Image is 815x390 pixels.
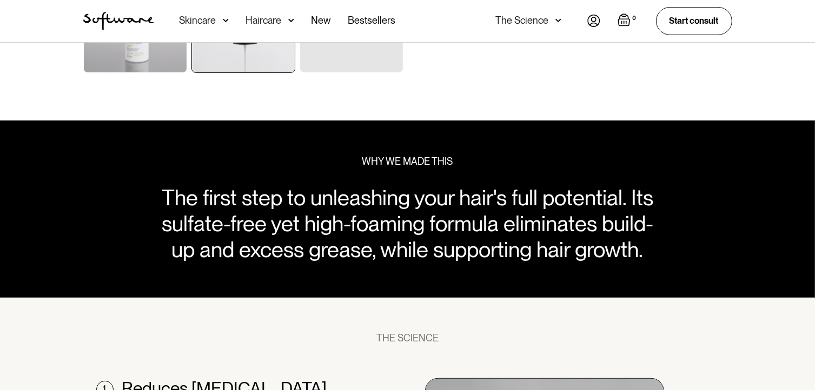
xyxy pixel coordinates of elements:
img: arrow down [288,15,294,26]
div: The first step to unleashing your hair's full potential. Its sulfate-free yet high-foaming formul... [151,185,664,263]
div: Haircare [246,15,282,26]
a: Start consult [656,7,732,35]
a: Open empty cart [618,14,639,29]
div: The Science [496,15,549,26]
img: Software Logo [83,12,154,30]
img: arrow down [223,15,229,26]
h2: THE SCIENCE [376,332,439,344]
img: arrow down [555,15,561,26]
div: 0 [631,14,639,23]
div: WHY WE MADE THIS [362,156,453,167]
div: Skincare [180,15,216,26]
a: home [83,12,154,30]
